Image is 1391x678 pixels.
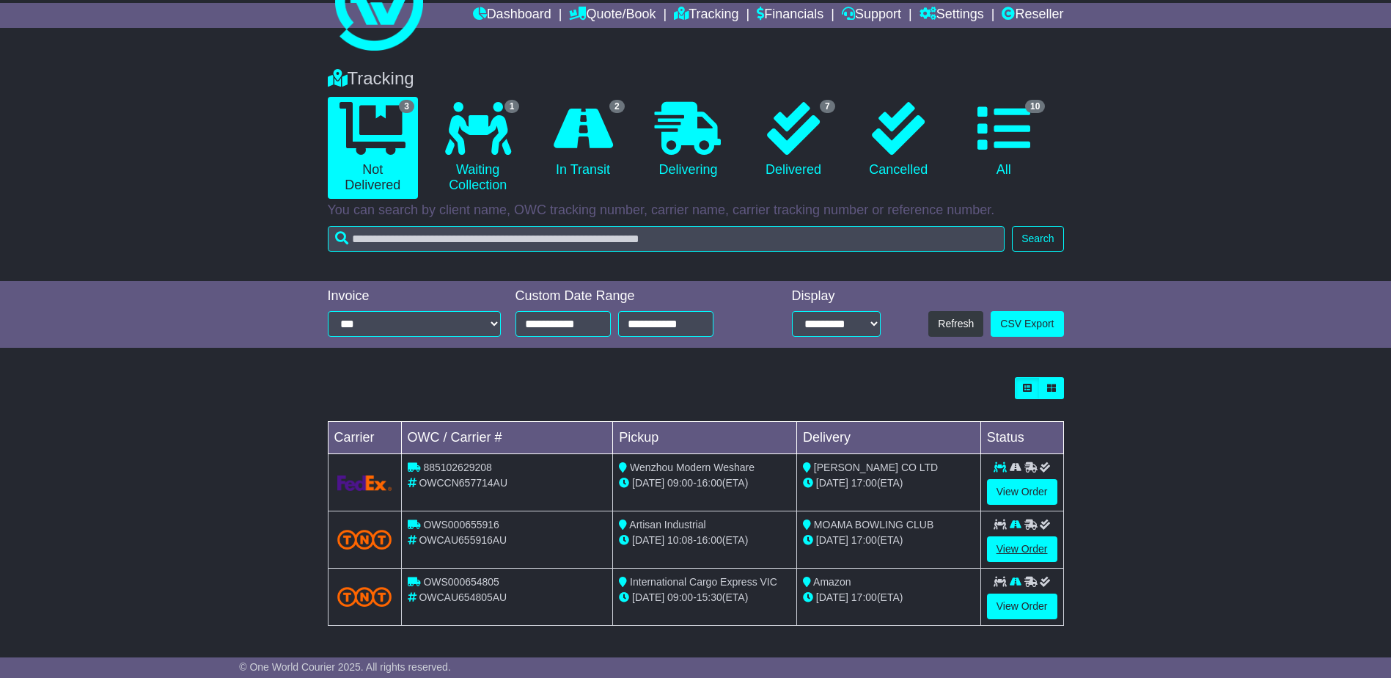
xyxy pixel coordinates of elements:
[473,3,551,28] a: Dashboard
[423,462,491,473] span: 885102629208
[337,587,392,607] img: TNT_Domestic.png
[328,422,401,454] td: Carrier
[697,591,722,603] span: 15:30
[851,477,877,489] span: 17:00
[328,97,418,199] a: 3 Not Delivered
[851,591,877,603] span: 17:00
[1002,3,1063,28] a: Reseller
[796,422,980,454] td: Delivery
[667,591,693,603] span: 09:00
[814,519,933,531] span: MOAMA BOWLING CLUB
[814,462,938,473] span: [PERSON_NAME] CO LTD
[757,3,823,28] a: Financials
[980,422,1063,454] td: Status
[504,100,520,113] span: 1
[803,590,975,605] div: (ETA)
[423,576,499,588] span: OWS000654805
[320,68,1071,90] div: Tracking
[792,288,881,305] div: Display
[419,591,507,603] span: OWCAU654805AU
[1025,100,1045,113] span: 10
[619,475,790,491] div: - (ETA)
[1012,226,1063,252] button: Search
[419,477,507,489] span: OWCCN657714AU
[239,661,451,673] span: © One World Courier 2025. All rights reserved.
[803,475,975,491] div: (ETA)
[515,288,751,305] div: Custom Date Range
[613,422,797,454] td: Pickup
[667,477,693,489] span: 09:00
[816,591,848,603] span: [DATE]
[813,576,851,588] span: Amazon
[401,422,613,454] td: OWC / Carrier #
[803,533,975,548] div: (ETA)
[419,534,507,546] span: OWCAU655916AU
[958,97,1049,183] a: 10 All
[987,536,1057,562] a: View Order
[851,534,877,546] span: 17:00
[991,311,1063,337] a: CSV Export
[987,479,1057,505] a: View Order
[816,477,848,489] span: [DATE]
[987,594,1057,619] a: View Order
[629,519,705,531] span: Artisan Industrial
[842,3,901,28] a: Support
[537,97,628,183] a: 2 In Transit
[928,311,983,337] button: Refresh
[630,462,755,473] span: Wenzhou Modern Weshare
[854,97,944,183] a: Cancelled
[619,590,790,605] div: - (ETA)
[697,477,722,489] span: 16:00
[748,97,838,183] a: 7 Delivered
[423,519,499,531] span: OWS000655916
[337,475,392,491] img: GetCarrierServiceLogo
[632,477,664,489] span: [DATE]
[697,534,722,546] span: 16:00
[920,3,984,28] a: Settings
[820,100,835,113] span: 7
[667,534,693,546] span: 10:08
[643,97,733,183] a: Delivering
[609,100,625,113] span: 2
[816,534,848,546] span: [DATE]
[632,591,664,603] span: [DATE]
[569,3,656,28] a: Quote/Book
[632,534,664,546] span: [DATE]
[328,203,1064,219] p: You can search by client name, OWC tracking number, carrier name, carrier tracking number or refe...
[433,97,523,199] a: 1 Waiting Collection
[630,576,777,588] span: International Cargo Express VIC
[337,530,392,550] img: TNT_Domestic.png
[328,288,501,305] div: Invoice
[674,3,738,28] a: Tracking
[619,533,790,548] div: - (ETA)
[399,100,414,113] span: 3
